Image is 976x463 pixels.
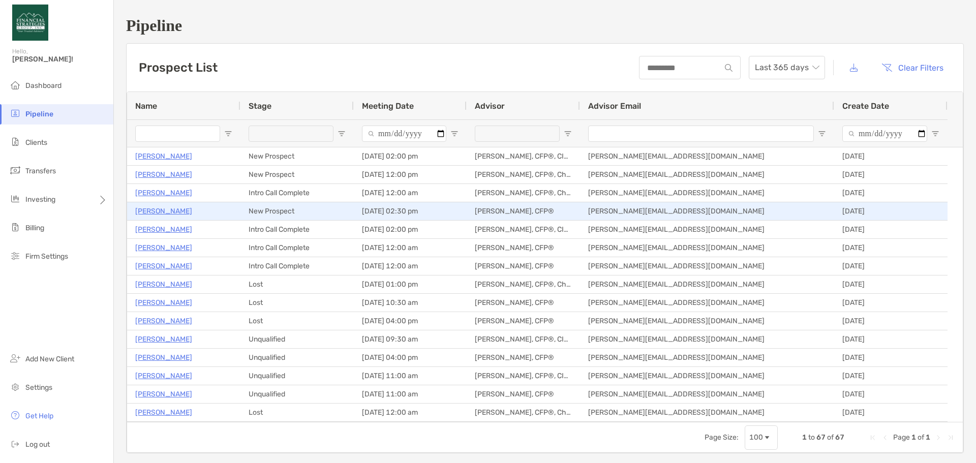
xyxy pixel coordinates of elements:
[725,64,733,72] img: input icon
[135,187,192,199] p: [PERSON_NAME]
[834,312,948,330] div: [DATE]
[249,101,271,111] span: Stage
[580,385,834,403] div: [PERSON_NAME][EMAIL_ADDRESS][DOMAIN_NAME]
[354,166,467,183] div: [DATE] 12:00 pm
[25,252,68,261] span: Firm Settings
[818,130,826,138] button: Open Filter Menu
[881,434,889,442] div: Previous Page
[931,130,939,138] button: Open Filter Menu
[834,184,948,202] div: [DATE]
[580,166,834,183] div: [PERSON_NAME][EMAIL_ADDRESS][DOMAIN_NAME]
[126,16,964,35] h1: Pipeline
[135,388,192,400] p: [PERSON_NAME]
[25,110,53,118] span: Pipeline
[918,433,924,442] span: of
[802,433,807,442] span: 1
[9,352,21,364] img: add_new_client icon
[834,257,948,275] div: [DATE]
[755,56,819,79] span: Last 365 days
[9,438,21,450] img: logout icon
[135,406,192,419] p: [PERSON_NAME]
[580,275,834,293] div: [PERSON_NAME][EMAIL_ADDRESS][DOMAIN_NAME]
[135,205,192,218] a: [PERSON_NAME]
[354,404,467,421] div: [DATE] 12:00 am
[467,239,580,257] div: [PERSON_NAME], CFP®
[240,166,354,183] div: New Prospect
[240,312,354,330] div: Lost
[911,433,916,442] span: 1
[834,275,948,293] div: [DATE]
[354,202,467,220] div: [DATE] 02:30 pm
[354,275,467,293] div: [DATE] 01:00 pm
[362,101,414,111] span: Meeting Date
[139,60,218,75] h3: Prospect List
[135,351,192,364] a: [PERSON_NAME]
[240,184,354,202] div: Intro Call Complete
[135,333,192,346] a: [PERSON_NAME]
[354,184,467,202] div: [DATE] 12:00 am
[240,147,354,165] div: New Prospect
[580,330,834,348] div: [PERSON_NAME][EMAIL_ADDRESS][DOMAIN_NAME]
[9,193,21,205] img: investing icon
[564,130,572,138] button: Open Filter Menu
[580,147,834,165] div: [PERSON_NAME][EMAIL_ADDRESS][DOMAIN_NAME]
[240,404,354,421] div: Lost
[467,275,580,293] div: [PERSON_NAME], CFP®, ChFC®, CDAA
[224,130,232,138] button: Open Filter Menu
[25,138,47,147] span: Clients
[240,330,354,348] div: Unqualified
[467,367,580,385] div: [PERSON_NAME], CFP®, CIMA®, ChFC®, CAP®, MSFS
[25,167,56,175] span: Transfers
[354,294,467,312] div: [DATE] 10:30 am
[135,168,192,181] a: [PERSON_NAME]
[135,369,192,382] a: [PERSON_NAME]
[475,101,505,111] span: Advisor
[25,81,62,90] span: Dashboard
[834,147,948,165] div: [DATE]
[834,330,948,348] div: [DATE]
[135,278,192,291] p: [PERSON_NAME]
[467,385,580,403] div: [PERSON_NAME], CFP®
[834,349,948,366] div: [DATE]
[467,221,580,238] div: [PERSON_NAME], CFP®, CIMA®, ChFC®, CAP®, MSFS
[834,404,948,421] div: [DATE]
[135,260,192,272] a: [PERSON_NAME]
[338,130,346,138] button: Open Filter Menu
[580,184,834,202] div: [PERSON_NAME][EMAIL_ADDRESS][DOMAIN_NAME]
[354,330,467,348] div: [DATE] 09:30 am
[467,257,580,275] div: [PERSON_NAME], CFP®
[893,433,910,442] span: Page
[834,221,948,238] div: [DATE]
[135,150,192,163] a: [PERSON_NAME]
[354,239,467,257] div: [DATE] 12:00 am
[580,257,834,275] div: [PERSON_NAME][EMAIL_ADDRESS][DOMAIN_NAME]
[580,349,834,366] div: [PERSON_NAME][EMAIL_ADDRESS][DOMAIN_NAME]
[580,312,834,330] div: [PERSON_NAME][EMAIL_ADDRESS][DOMAIN_NAME]
[874,56,951,79] button: Clear Filters
[240,367,354,385] div: Unqualified
[354,147,467,165] div: [DATE] 02:00 pm
[12,55,107,64] span: [PERSON_NAME]!
[240,294,354,312] div: Lost
[834,166,948,183] div: [DATE]
[25,355,74,363] span: Add New Client
[745,425,778,450] div: Page Size
[9,221,21,233] img: billing icon
[467,184,580,202] div: [PERSON_NAME], CFP®, ChFC®, CDAA
[467,202,580,220] div: [PERSON_NAME], CFP®
[842,126,927,142] input: Create Date Filter Input
[354,367,467,385] div: [DATE] 11:00 am
[580,294,834,312] div: [PERSON_NAME][EMAIL_ADDRESS][DOMAIN_NAME]
[580,221,834,238] div: [PERSON_NAME][EMAIL_ADDRESS][DOMAIN_NAME]
[9,381,21,393] img: settings icon
[749,433,763,442] div: 100
[240,349,354,366] div: Unqualified
[947,434,955,442] div: Last Page
[580,367,834,385] div: [PERSON_NAME][EMAIL_ADDRESS][DOMAIN_NAME]
[25,440,50,449] span: Log out
[834,367,948,385] div: [DATE]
